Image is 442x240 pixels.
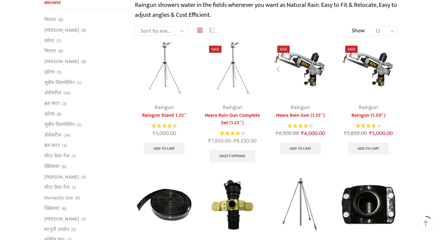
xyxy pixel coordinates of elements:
[288,123,308,129] span: Rated out of 5
[57,111,61,117] span: (6)
[81,27,86,34] span: (8)
[72,184,76,191] span: (1)
[203,112,261,127] a: Heera Rain Gun Complete Set (1.25″)
[77,80,81,86] span: (2)
[81,216,86,222] span: (3)
[64,90,70,96] span: (24)
[57,69,61,75] span: (5)
[64,132,70,138] span: (24)
[291,103,310,112] a: Raingun
[339,112,398,119] a: Raingun (1.50″)
[271,39,330,98] img: Heera Raingun 1.50
[44,46,56,57] a: फिल्टर
[275,129,299,138] bdi: 4,500.00
[72,153,76,159] span: (1)
[271,112,330,119] a: Heera Rain Gun (1.25″)
[56,38,61,44] span: (2)
[301,129,304,138] span: ₹
[44,203,60,214] a: स्प्रिंकलर
[369,129,372,138] span: ₹
[234,136,236,146] span: ₹
[344,129,347,138] span: ₹
[208,136,211,146] span: ₹
[44,16,56,25] a: फिल्टर
[75,195,80,201] span: (6)
[203,175,261,234] img: Foot Bottom
[203,39,261,98] img: Heera Rain Gun Complete Set
[223,103,242,112] a: Raingun
[44,140,60,151] a: ब्रश कटर
[44,182,69,193] a: वॉटर प्रेशर गेज
[356,123,381,129] div: Rated 4.00 out of 5
[44,25,79,35] a: [PERSON_NAME]
[62,164,66,170] span: (6)
[153,129,176,138] bdi: 3,000.00
[135,112,194,119] a: Raingun Stand 1.25″
[152,123,177,129] div: Rated 4.50 out of 5
[203,137,261,145] span: –
[44,193,73,203] a: Domestic Use
[208,136,231,146] bdi: 7,950.00
[369,129,393,138] bdi: 5,000.00
[154,103,174,112] a: Raingun
[209,46,221,53] span: Sale
[77,122,81,128] span: (2)
[234,136,257,146] bdi: 8,250.00
[135,175,194,234] img: Heera Flex Pipe
[210,150,255,162] a: Select options for “Heera Rain Gun Complete Set (1.25")”
[44,109,55,120] a: व्हाॅल्व
[220,130,245,137] div: Rated 4.38 out of 5
[301,129,325,138] bdi: 4,000.00
[44,57,79,67] a: [PERSON_NAME]
[271,175,330,234] img: Rain Gun Stand 1.5
[152,123,174,129] span: Rated out of 5
[352,27,365,35] span: Show
[277,46,290,53] span: Sale
[44,130,61,140] a: अ‍ॅसेसरीज
[359,103,378,112] a: Raingun
[288,123,313,129] div: Rated 4.00 out of 5
[280,143,321,155] a: Add to cart: “Heera Rain Gun (1.25")”
[44,119,74,130] a: सुप्रीम सिलपोलिन
[135,26,188,36] select: Shop order
[275,129,278,138] span: ₹
[44,67,55,77] a: व्हाॅल्व
[348,143,389,155] a: Add to cart: “Raingun (1.50")”
[62,101,67,107] span: (3)
[58,48,63,54] span: (9)
[153,129,155,138] span: ₹
[44,151,69,161] a: वॉटर प्रेशर गेज
[44,98,60,109] a: ब्रश कटर
[71,227,76,233] span: (5)
[344,129,367,138] bdi: 5,850.00
[220,130,242,137] span: Rated out of 5
[44,35,54,46] a: फॉगर
[44,77,74,88] a: सुप्रीम सिलपोलिन
[62,206,66,212] span: (6)
[135,39,194,98] img: Raingun Stand 1.25"
[144,143,185,155] a: Add to cart: “Raingun Stand 1.25"”
[339,175,398,234] img: Service Saddle For Rain Gun
[44,214,79,224] a: [PERSON_NAME]
[44,88,61,98] a: अ‍ॅसेसरीज
[345,46,358,53] span: Sale
[44,224,69,235] a: घरगुती उपयोग
[339,39,398,98] img: Heera Raingun 1.50
[81,59,86,65] span: (8)
[58,17,63,23] span: (9)
[44,172,79,182] a: [PERSON_NAME]
[62,143,67,149] span: (3)
[356,123,376,129] span: Rated out of 5
[44,161,60,172] a: स्प्रिंकलर
[81,174,86,180] span: (3)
